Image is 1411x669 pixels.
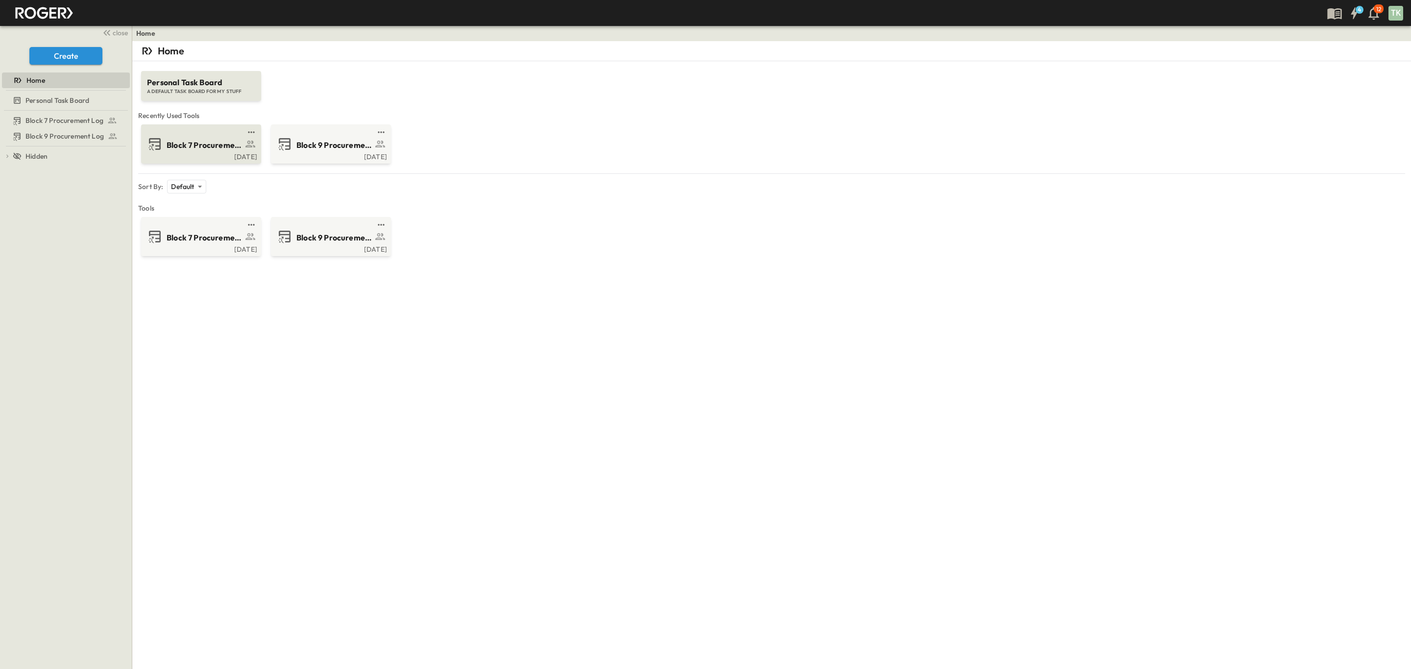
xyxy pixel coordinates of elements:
p: Sort By: [138,182,163,191]
a: [DATE] [273,244,387,252]
span: close [113,28,128,38]
div: Block 9 Procurement Logtest [2,128,130,144]
span: Home [26,75,45,85]
button: test [375,126,387,138]
span: A DEFAULT TASK BOARD FOR MY STUFF [147,88,255,95]
a: [DATE] [273,152,387,160]
a: [DATE] [143,244,257,252]
p: 12 [1376,5,1381,13]
nav: breadcrumbs [136,28,161,38]
button: close [98,25,130,39]
span: Personal Task Board [25,96,89,105]
button: test [245,219,257,231]
span: Block 7 Procurement Log [167,232,243,243]
a: Block 7 Procurement Log [143,136,257,152]
a: Personal Task BoardA DEFAULT TASK BOARD FOR MY STUFF [140,61,262,101]
div: Default [167,180,206,193]
a: Block 9 Procurement Log [273,136,387,152]
a: [DATE] [143,152,257,160]
a: Block 7 Procurement Log [143,229,257,244]
a: Home [136,28,155,38]
span: Block 7 Procurement Log [167,140,243,151]
span: Tools [138,203,1405,213]
span: Block 9 Procurement Log [25,131,104,141]
button: Create [29,47,102,65]
span: Recently Used Tools [138,111,1405,120]
button: TK [1387,5,1404,22]
span: Block 7 Procurement Log [25,116,103,125]
span: Personal Task Board [147,77,255,88]
button: test [245,126,257,138]
span: Block 9 Procurement Log [296,232,372,243]
div: Block 7 Procurement Logtest [2,113,130,128]
span: Block 9 Procurement Log [296,140,372,151]
p: Default [171,182,194,191]
button: 4 [1344,4,1364,22]
div: TK [1388,6,1403,21]
button: test [375,219,387,231]
p: Home [158,44,184,58]
div: Personal Task Boardtest [2,93,130,108]
a: Block 9 Procurement Log [2,129,128,143]
a: Personal Task Board [2,94,128,107]
a: Block 7 Procurement Log [2,114,128,127]
span: Hidden [25,151,48,161]
a: Home [2,73,128,87]
a: Block 9 Procurement Log [273,229,387,244]
h6: 4 [1358,6,1361,14]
